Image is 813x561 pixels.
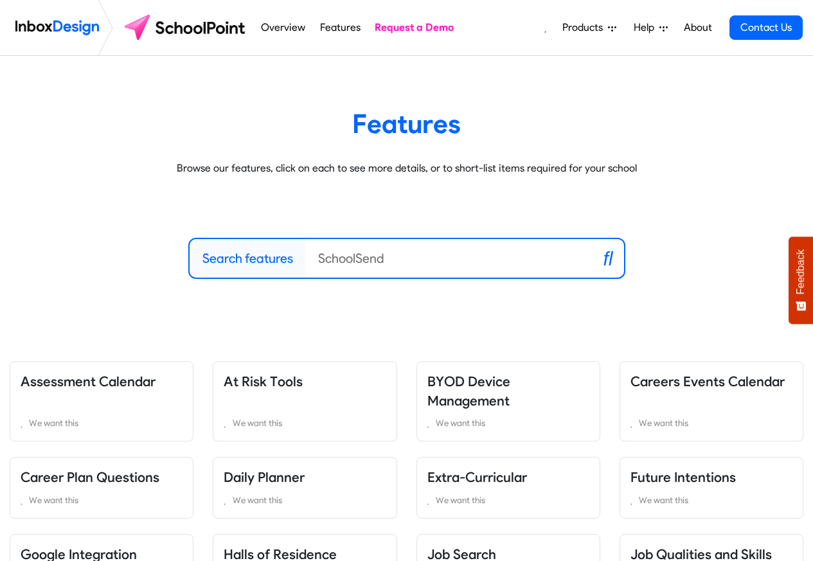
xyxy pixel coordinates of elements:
[118,12,254,43] img: schoolpoint logo
[21,373,156,389] a: Assessment Calendar
[427,492,589,508] a: We want this
[19,161,794,176] p: Browse our features, click on each to see more details, or to short-list items required for your ...
[634,20,659,35] span: Help
[630,469,736,485] a: Future Intentions
[436,495,485,505] span: We want this
[630,373,785,389] a: Careers Events Calendar
[258,15,309,40] a: Overview
[427,469,527,485] a: Extra-Curricular
[29,495,78,505] span: We want this
[224,492,386,508] a: We want this
[562,20,608,35] span: Products
[610,361,813,441] div: Careers Events Calendar
[371,15,458,40] a: Request a Demo
[21,492,183,508] a: We want this
[305,239,593,278] input: SchoolSend
[224,469,305,485] a: Daily Planner
[630,492,792,508] a: We want this
[203,361,406,441] div: At Risk Tools
[233,495,282,505] span: We want this
[630,415,792,431] a: We want this
[639,418,688,428] span: We want this
[233,418,282,428] span: We want this
[29,418,78,428] span: We want this
[427,415,589,431] a: We want this
[224,415,386,431] a: We want this
[639,495,688,505] span: We want this
[19,107,794,140] heading: Features
[21,469,159,485] a: Career Plan Questions
[795,249,807,294] span: Feedback
[436,418,485,428] span: We want this
[610,457,813,519] div: Future Intentions
[21,415,183,431] a: We want this
[557,15,621,40] a: Products
[407,361,610,441] div: BYOD Device Management
[203,457,406,519] div: Daily Planner
[629,15,673,40] a: Help
[316,15,364,40] a: Features
[407,457,610,519] div: Extra-Curricular
[789,236,813,324] button: Feedback - Show survey
[729,15,803,40] a: Contact Us
[224,373,303,389] a: At Risk Tools
[427,373,510,409] a: BYOD Device Management
[680,15,715,40] a: About
[202,249,293,268] label: Search features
